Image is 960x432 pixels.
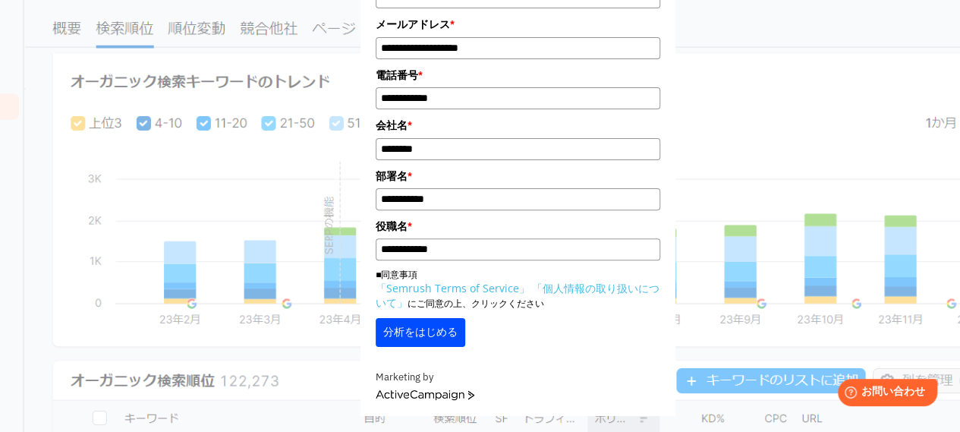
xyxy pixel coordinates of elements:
label: 会社名 [376,117,660,134]
button: 分析をはじめる [376,318,465,347]
p: ■同意事項 にご同意の上、クリックください [376,268,660,311]
label: 電話番号 [376,67,660,84]
label: 役職名 [376,218,660,235]
a: 「Semrush Terms of Service」 [376,281,530,295]
label: 部署名 [376,168,660,184]
iframe: Help widget launcher [825,373,943,415]
a: 「個人情報の取り扱いについて」 [376,281,659,310]
label: メールアドレス [376,16,660,33]
div: Marketing by [376,370,660,386]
